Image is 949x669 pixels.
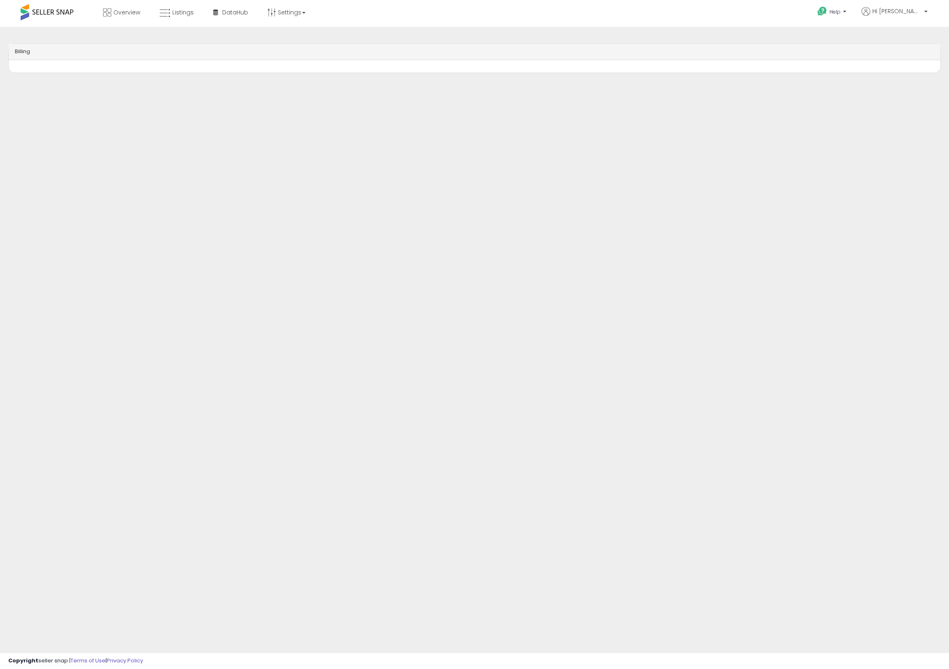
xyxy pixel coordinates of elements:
[829,8,841,15] span: Help
[9,44,940,60] div: Billing
[222,8,248,16] span: DataHub
[817,6,827,16] i: Get Help
[113,8,140,16] span: Overview
[872,7,922,15] span: Hi [PERSON_NAME]
[862,7,928,26] a: Hi [PERSON_NAME]
[172,8,194,16] span: Listings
